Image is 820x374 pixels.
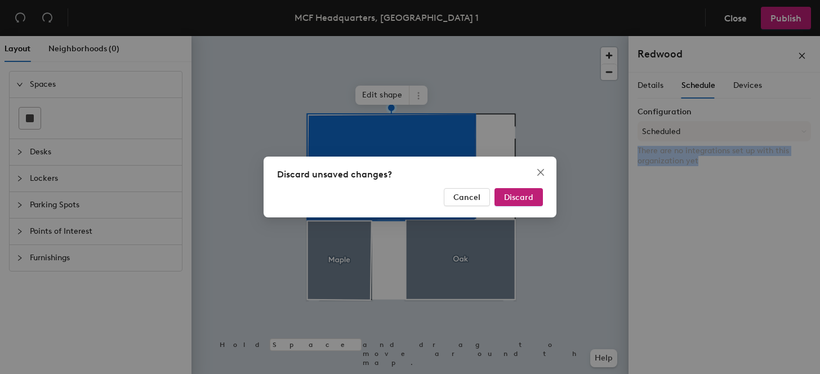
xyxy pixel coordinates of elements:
span: close [536,168,545,177]
button: Close [532,163,550,181]
div: Discard unsaved changes? [277,168,543,181]
span: Cancel [453,193,480,202]
span: Discard [504,193,533,202]
button: Discard [494,188,543,206]
span: Close [532,168,550,177]
button: Cancel [444,188,490,206]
